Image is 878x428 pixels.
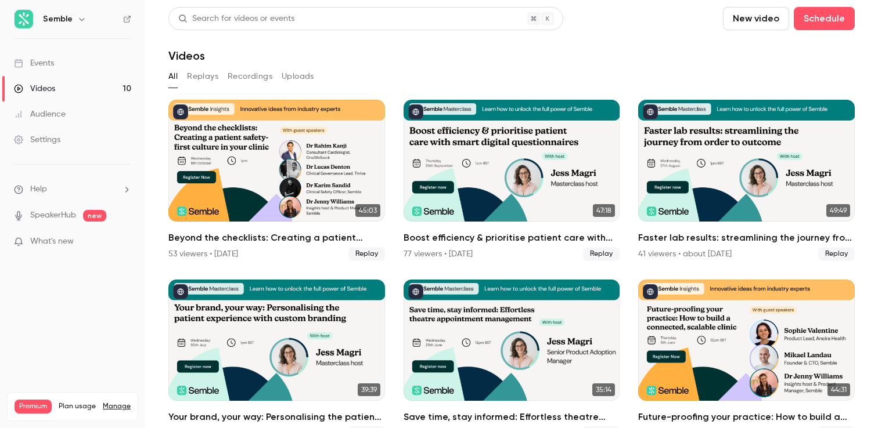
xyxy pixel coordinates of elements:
a: 47:18Boost efficiency & prioritise patient care with smart digital questionnaires77 viewers • [DA... [404,100,620,261]
li: Faster lab results: streamlining the journey from order to outcome [638,100,855,261]
a: 45:03Beyond the checklists: Creating a patient safety-first culture in your clinic53 viewers • [D... [168,100,385,261]
button: Replays [187,67,218,86]
span: Replay [583,247,620,261]
div: Search for videos or events [178,13,294,25]
button: published [643,104,658,119]
button: Schedule [794,7,855,30]
div: Audience [14,108,66,120]
div: Settings [14,134,60,146]
span: Replay [818,247,855,261]
span: Plan usage [59,402,96,411]
button: published [173,284,188,299]
a: Manage [103,402,131,411]
h2: Future-proofing your practice: How to build a connected, scalable clinic [638,410,855,424]
h2: Your brand, your way: Personalising the patient experience with custom branding [168,410,385,424]
h2: Save time, stay informed: Effortless theatre appointment & list management [404,410,620,424]
div: Videos [14,83,55,95]
span: Replay [348,247,385,261]
button: Uploads [282,67,314,86]
li: Beyond the checklists: Creating a patient safety-first culture in your clinic [168,100,385,261]
section: Videos [168,7,855,421]
button: Recordings [228,67,272,86]
h1: Videos [168,49,205,63]
span: 35:14 [592,383,615,396]
h2: Faster lab results: streamlining the journey from order to outcome [638,231,855,245]
iframe: Noticeable Trigger [117,237,131,247]
button: New video [723,7,789,30]
span: 47:18 [593,204,615,217]
span: new [83,210,106,222]
span: 49:49 [826,204,850,217]
span: What's new [30,235,74,248]
div: Events [14,57,54,69]
button: published [408,284,423,299]
li: help-dropdown-opener [14,183,131,195]
div: 77 viewers • [DATE] [404,248,473,260]
h2: Beyond the checklists: Creating a patient safety-first culture in your clinic [168,231,385,245]
img: Semble [15,10,33,28]
button: published [408,104,423,119]
button: All [168,67,178,86]
h6: Semble [43,13,73,25]
span: 44:31 [827,383,850,396]
li: Boost efficiency & prioritise patient care with smart digital questionnaires [404,100,620,261]
button: published [173,104,188,119]
span: Premium [15,400,52,414]
span: Help [30,183,47,195]
button: published [643,284,658,299]
a: SpeakerHub [30,209,76,222]
span: 39:39 [358,383,380,396]
span: 45:03 [355,204,380,217]
h2: Boost efficiency & prioritise patient care with smart digital questionnaires [404,231,620,245]
div: 41 viewers • about [DATE] [638,248,732,260]
div: 53 viewers • [DATE] [168,248,238,260]
a: 49:49Faster lab results: streamlining the journey from order to outcome41 viewers • about [DATE]R... [638,100,855,261]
